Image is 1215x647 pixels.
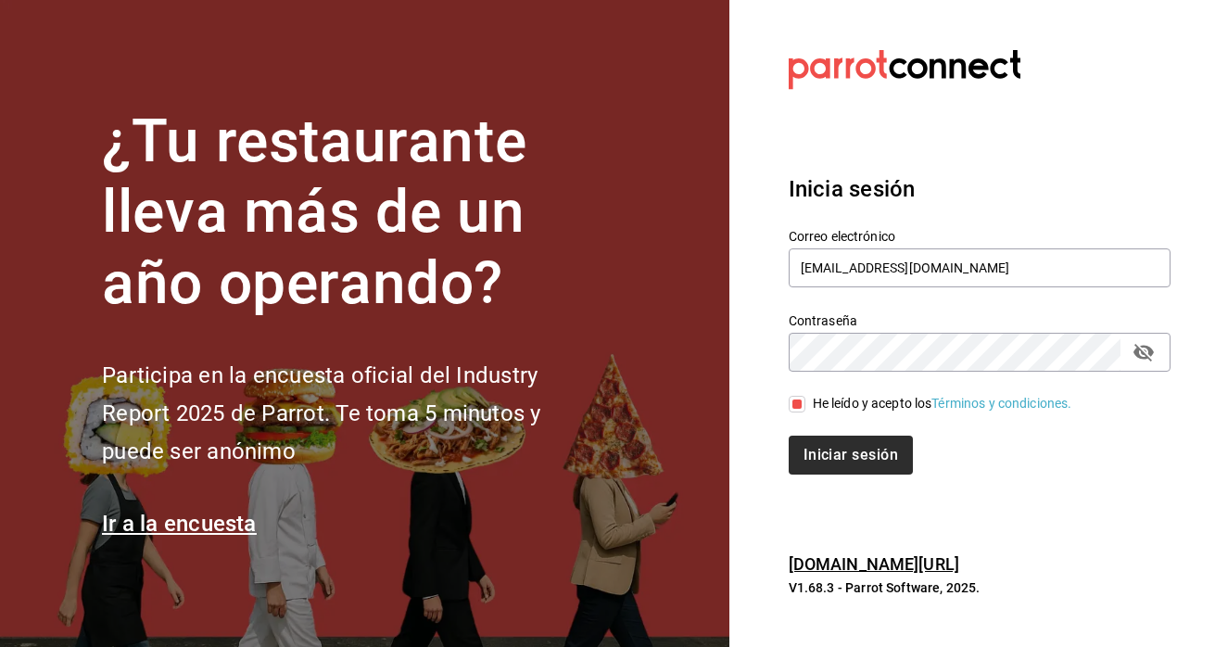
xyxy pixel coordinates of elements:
a: Términos y condiciones. [931,396,1071,411]
a: Ir a la encuesta [102,511,257,537]
h1: ¿Tu restaurante lleva más de un año operando? [102,107,602,320]
h3: Inicia sesión [789,172,1171,206]
h2: Participa en la encuesta oficial del Industry Report 2025 de Parrot. Te toma 5 minutos y puede se... [102,357,602,470]
label: Contraseña [789,313,1171,326]
p: V1.68.3 - Parrot Software, 2025. [789,578,1171,597]
label: Correo electrónico [789,229,1171,242]
button: passwordField [1128,336,1159,368]
a: [DOMAIN_NAME][URL] [789,554,959,574]
input: Ingresa tu correo electrónico [789,248,1171,287]
button: Iniciar sesión [789,436,913,475]
div: He leído y acepto los [813,394,1072,413]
